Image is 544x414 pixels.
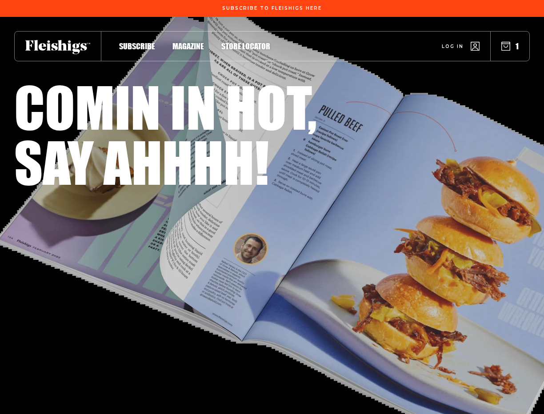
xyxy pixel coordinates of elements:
[14,134,269,189] h1: Say ahhhh!
[221,40,270,52] a: Store locator
[172,41,204,51] span: Magazine
[119,40,155,52] a: Subscribe
[220,6,324,10] a: Subscribe To Fleishigs Here
[14,79,317,134] h1: Comin in hot,
[222,6,322,11] span: Subscribe To Fleishigs Here
[172,40,204,52] a: Magazine
[442,42,480,51] a: Log in
[119,41,155,51] span: Subscribe
[221,41,270,51] span: Store locator
[501,41,519,51] button: 1
[442,43,464,50] span: Log in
